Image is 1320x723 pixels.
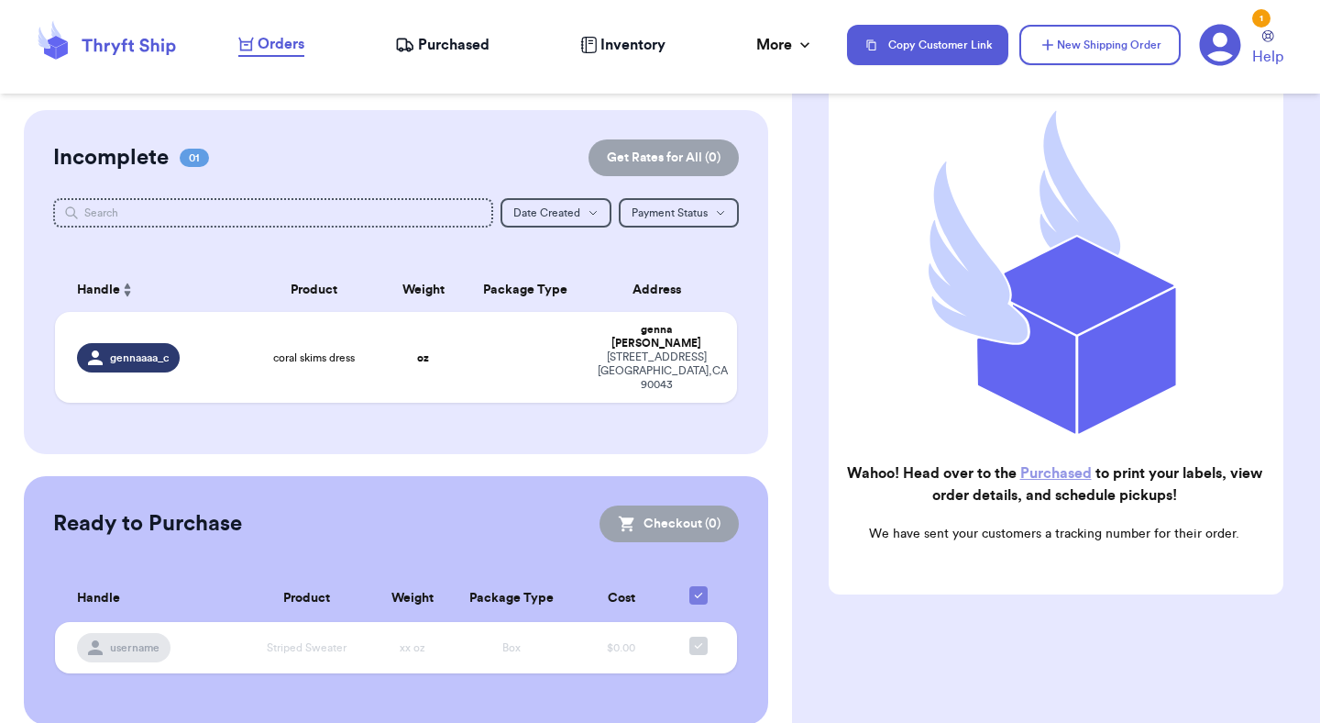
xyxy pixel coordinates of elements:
th: Package Type [452,575,571,622]
span: Orders [258,33,304,55]
button: Copy Customer Link [847,25,1008,65]
button: New Shipping Order [1019,25,1181,65]
span: Box [502,642,521,653]
button: Sort ascending [120,279,135,301]
div: 1 [1252,9,1270,28]
th: Cost [571,575,670,622]
button: Date Created [500,198,611,228]
span: xx oz [400,642,425,653]
th: Weight [382,268,464,312]
button: Payment Status [619,198,739,228]
span: Payment Status [632,207,708,218]
div: genna [PERSON_NAME] [598,323,715,350]
span: username [110,640,159,655]
h2: Wahoo! Head over to the to print your labels, view order details, and schedule pickups! [843,462,1265,506]
th: Product [246,268,382,312]
span: Inventory [600,34,665,56]
span: Date Created [513,207,580,218]
span: Handle [77,589,120,608]
a: Inventory [580,34,665,56]
button: Checkout (0) [599,506,739,542]
input: Search [53,198,493,228]
span: Striped Sweater [267,642,346,653]
button: Get Rates for All (0) [588,139,739,176]
a: Help [1252,30,1283,68]
div: [STREET_ADDRESS] [GEOGRAPHIC_DATA] , CA 90043 [598,350,715,392]
span: 01 [180,149,209,167]
th: Package Type [464,268,587,312]
a: Orders [238,33,304,57]
strong: oz [417,352,429,363]
th: Weight [373,575,453,622]
div: More [756,34,814,56]
a: Purchased [395,34,489,56]
span: coral skims dress [273,350,355,365]
p: We have sent your customers a tracking number for their order. [843,525,1265,543]
th: Product [240,575,373,622]
a: Purchased [1020,466,1092,481]
th: Address [587,268,737,312]
span: Help [1252,46,1283,68]
span: Handle [77,281,120,300]
span: Purchased [418,34,489,56]
h2: Incomplete [53,143,169,172]
a: 1 [1199,24,1241,66]
span: $0.00 [607,642,635,653]
span: gennaaaa_c [110,350,169,365]
h2: Ready to Purchase [53,509,242,539]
